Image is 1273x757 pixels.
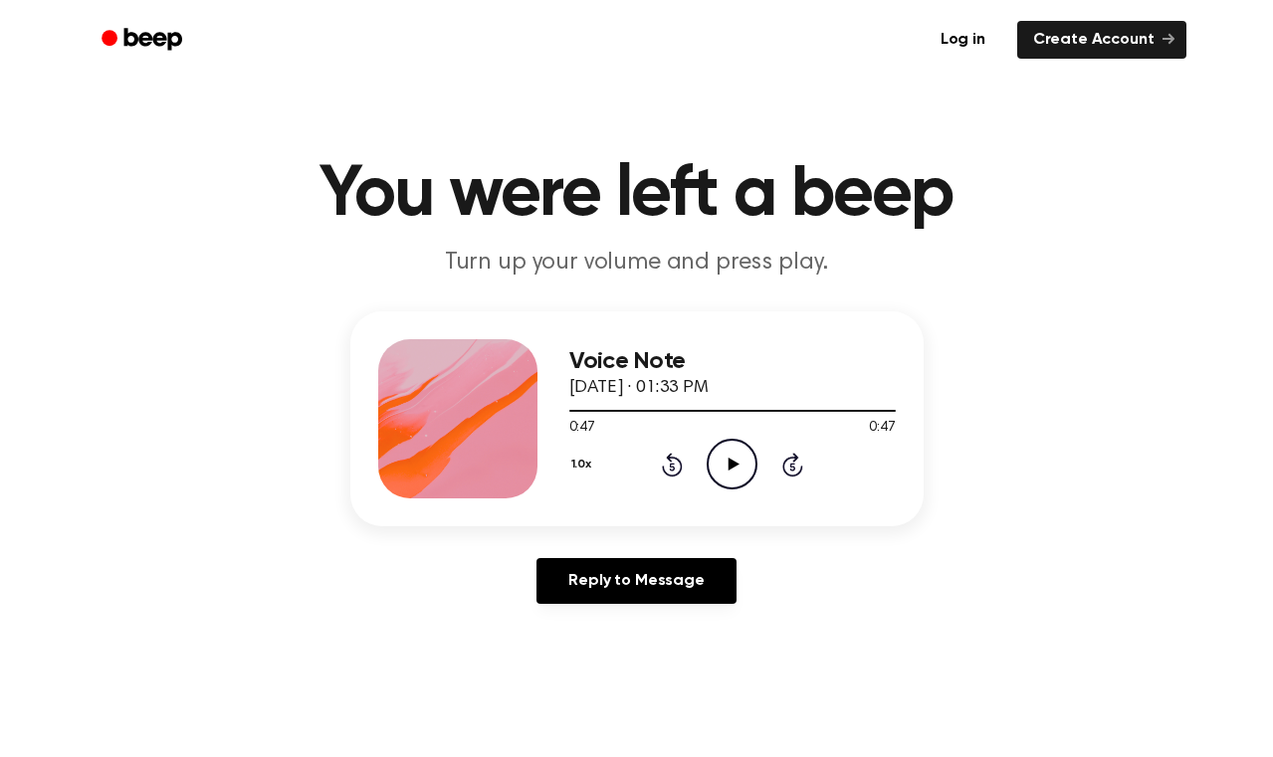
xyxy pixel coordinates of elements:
span: 0:47 [869,418,895,439]
h1: You were left a beep [127,159,1147,231]
span: 0:47 [569,418,595,439]
a: Reply to Message [536,558,736,604]
p: Turn up your volume and press play. [255,247,1019,280]
a: Beep [88,21,200,60]
span: [DATE] · 01:33 PM [569,379,709,397]
a: Log in [921,17,1005,63]
button: 1.0x [569,448,599,481]
a: Create Account [1017,21,1186,59]
h3: Voice Note [569,348,896,375]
